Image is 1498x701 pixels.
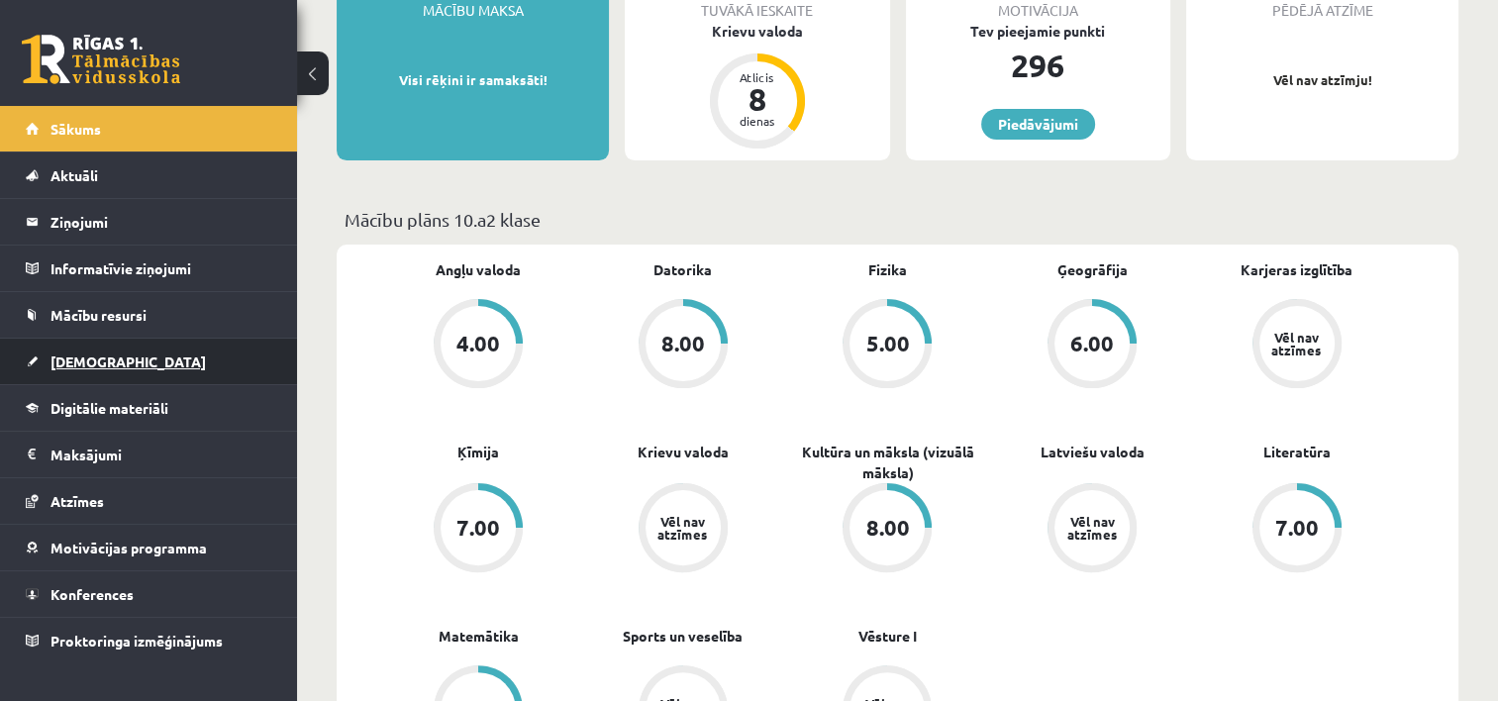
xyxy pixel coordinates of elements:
a: Rīgas 1. Tālmācības vidusskola [22,35,180,84]
a: 8.00 [581,299,786,392]
span: [DEMOGRAPHIC_DATA] [50,352,206,370]
a: Karjeras izglītība [1241,259,1352,280]
a: Vēl nav atzīmes [581,483,786,576]
a: Datorika [653,259,712,280]
div: 6.00 [1070,333,1114,354]
a: Aktuāli [26,152,272,198]
span: Atzīmes [50,492,104,510]
a: Ķīmija [457,442,499,462]
legend: Maksājumi [50,432,272,477]
a: 5.00 [785,299,990,392]
a: Sports un veselība [623,626,743,647]
span: Mācību resursi [50,306,147,324]
a: Sākums [26,106,272,151]
a: Vēsture I [858,626,917,647]
a: Digitālie materiāli [26,385,272,431]
div: 7.00 [1275,517,1319,539]
div: dienas [728,115,787,127]
a: 7.00 [1194,483,1399,576]
a: Kultūra un māksla (vizuālā māksla) [785,442,990,483]
span: Sākums [50,120,101,138]
a: Ziņojumi [26,199,272,245]
p: Mācību plāns 10.a2 klase [345,206,1450,233]
span: Digitālie materiāli [50,399,168,417]
span: Motivācijas programma [50,539,207,556]
div: 4.00 [456,333,500,354]
div: Tev pieejamie punkti [906,21,1170,42]
p: Visi rēķini ir samaksāti! [347,70,599,90]
a: Matemātika [439,626,519,647]
div: 296 [906,42,1170,89]
a: Literatūra [1263,442,1331,462]
a: Atzīmes [26,478,272,524]
a: Mācību resursi [26,292,272,338]
a: Vēl nav atzīmes [990,483,1195,576]
a: [DEMOGRAPHIC_DATA] [26,339,272,384]
span: Aktuāli [50,166,98,184]
div: Vēl nav atzīmes [1064,515,1120,541]
a: 7.00 [376,483,581,576]
a: Angļu valoda [436,259,521,280]
p: Vēl nav atzīmju! [1196,70,1448,90]
a: 4.00 [376,299,581,392]
a: 8.00 [785,483,990,576]
div: Vēl nav atzīmes [655,515,711,541]
a: 6.00 [990,299,1195,392]
a: Ģeogrāfija [1057,259,1128,280]
a: Proktoringa izmēģinājums [26,618,272,663]
a: Piedāvājumi [981,109,1095,140]
legend: Ziņojumi [50,199,272,245]
legend: Informatīvie ziņojumi [50,246,272,291]
a: Krievu valoda [638,442,729,462]
div: 8 [728,83,787,115]
div: 8.00 [661,333,705,354]
a: Latviešu valoda [1041,442,1145,462]
div: Krievu valoda [625,21,889,42]
div: 5.00 [865,333,909,354]
div: Atlicis [728,71,787,83]
span: Proktoringa izmēģinājums [50,632,223,650]
span: Konferences [50,585,134,603]
a: Fizika [868,259,907,280]
a: Krievu valoda Atlicis 8 dienas [625,21,889,151]
a: Motivācijas programma [26,525,272,570]
a: Vēl nav atzīmes [1194,299,1399,392]
div: 8.00 [865,517,909,539]
a: Informatīvie ziņojumi [26,246,272,291]
div: Vēl nav atzīmes [1269,331,1325,356]
a: Maksājumi [26,432,272,477]
div: 7.00 [456,517,500,539]
a: Konferences [26,571,272,617]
